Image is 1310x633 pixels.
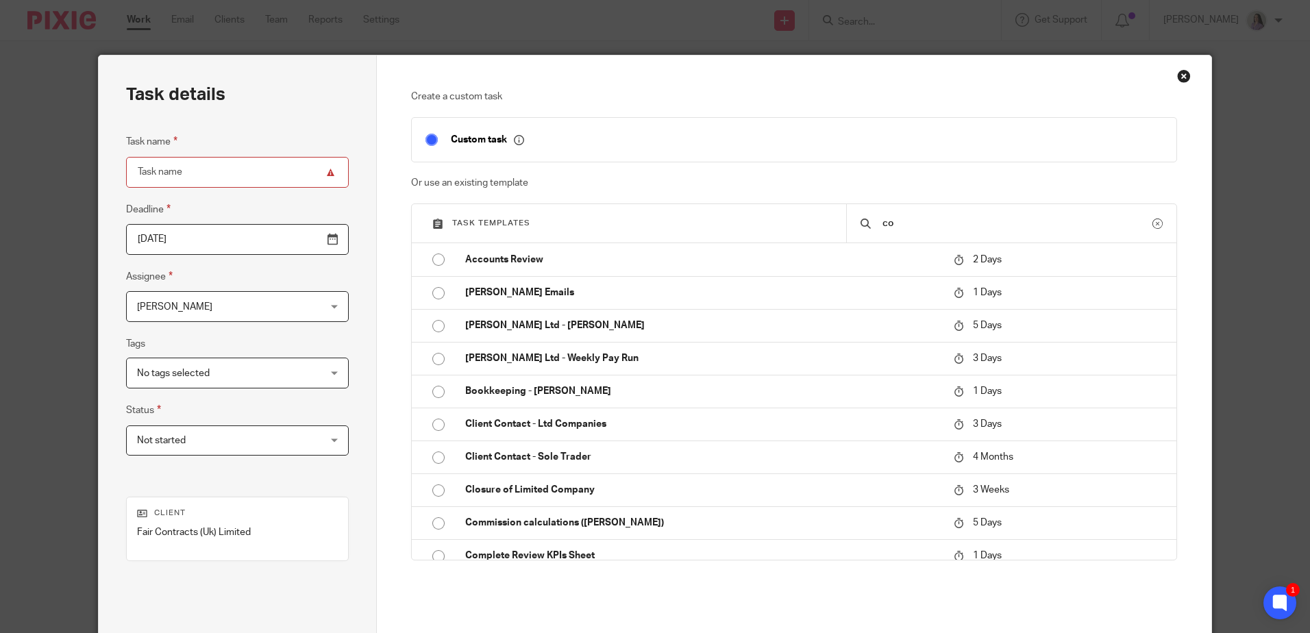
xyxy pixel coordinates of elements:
p: Fair Contracts (Uk) Limited [137,525,338,539]
p: Commission calculations ([PERSON_NAME]) [465,516,940,530]
span: 3 Weeks [973,485,1009,495]
span: [PERSON_NAME] [137,302,212,312]
span: 5 Days [973,518,1002,527]
span: 3 Days [973,419,1002,429]
input: Pick a date [126,224,349,255]
p: Or use an existing template [411,176,1176,190]
span: 1 Days [973,288,1002,297]
p: Custom task [451,134,524,146]
p: Client Contact - Ltd Companies [465,417,940,431]
p: Bookkeeping - [PERSON_NAME] [465,384,940,398]
p: Client Contact - Sole Trader [465,450,940,464]
div: 1 [1286,583,1300,597]
p: Client [137,508,338,519]
p: Accounts Review [465,253,940,266]
p: Closure of Limited Company [465,483,940,497]
span: 3 Days [973,353,1002,363]
span: 1 Days [973,551,1002,560]
label: Tags [126,337,145,351]
h2: Task details [126,83,225,106]
span: Task templates [452,219,530,227]
span: 2 Days [973,255,1002,264]
p: [PERSON_NAME] Emails [465,286,940,299]
p: [PERSON_NAME] Ltd - Weekly Pay Run [465,351,940,365]
p: Create a custom task [411,90,1176,103]
label: Task name [126,134,177,149]
div: Close this dialog window [1177,69,1191,83]
label: Assignee [126,269,173,284]
span: 5 Days [973,321,1002,330]
p: Complete Review KPIs Sheet [465,549,940,562]
input: Task name [126,157,349,188]
span: 1 Days [973,386,1002,396]
input: Search... [881,216,1152,231]
label: Status [126,402,161,418]
span: Not started [137,436,186,445]
label: Deadline [126,201,171,217]
p: [PERSON_NAME] Ltd - [PERSON_NAME] [465,319,940,332]
span: No tags selected [137,369,210,378]
span: 4 Months [973,452,1013,462]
